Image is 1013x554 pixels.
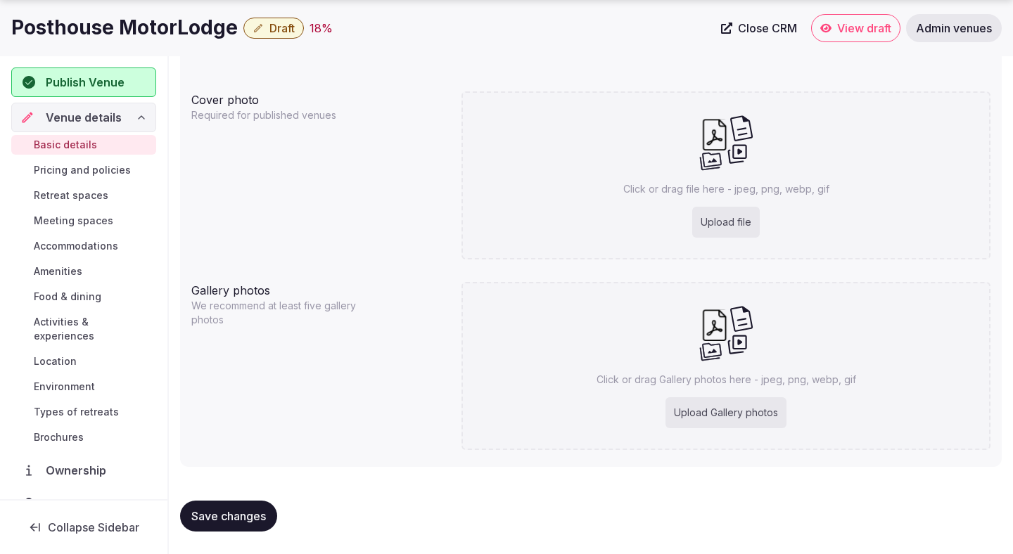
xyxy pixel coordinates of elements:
a: Pricing and policies [11,160,156,180]
a: Retreat spaces [11,186,156,205]
div: 18 % [310,20,333,37]
a: Ownership [11,456,156,485]
div: Gallery photos [191,276,450,299]
span: Pricing and policies [34,163,131,177]
span: Food & dining [34,290,101,304]
a: Food & dining [11,287,156,307]
span: Brochures [34,430,84,444]
span: Admin venues [916,21,992,35]
span: Basic details [34,138,97,152]
button: Save changes [180,501,277,532]
span: Accommodations [34,239,118,253]
span: Administration [46,497,133,514]
span: Venue details [46,109,122,126]
span: Retreat spaces [34,188,108,202]
a: Basic details [11,135,156,155]
p: We recommend at least five gallery photos [191,299,371,327]
a: Meeting spaces [11,211,156,231]
h1: Posthouse MotorLodge [11,14,238,41]
button: 18% [310,20,333,37]
a: Admin venues [906,14,1002,42]
a: Brochures [11,427,156,447]
a: Environment [11,377,156,397]
span: Meeting spaces [34,214,113,228]
div: Upload file [692,207,760,238]
span: Ownership [46,462,112,479]
span: Draft [269,21,295,35]
button: Draft [243,18,304,39]
a: Close CRM [713,14,805,42]
p: Click or drag Gallery photos here - jpeg, png, webp, gif [597,373,856,387]
button: Publish Venue [11,67,156,97]
a: Amenities [11,262,156,281]
a: Types of retreats [11,402,156,422]
span: Close CRM [738,21,797,35]
span: View draft [837,21,891,35]
a: Accommodations [11,236,156,256]
span: Activities & experiences [34,315,151,343]
span: Amenities [34,264,82,278]
span: Types of retreats [34,405,119,419]
span: Publish Venue [46,74,125,91]
span: Collapse Sidebar [48,520,139,534]
a: Location [11,352,156,371]
a: Activities & experiences [11,312,156,346]
p: Click or drag file here - jpeg, png, webp, gif [623,182,829,196]
p: Required for published venues [191,108,371,122]
span: Environment [34,380,95,394]
a: Administration [11,491,156,520]
a: View draft [811,14,900,42]
span: Save changes [191,509,266,523]
div: Cover photo [191,86,450,108]
span: Location [34,354,77,368]
button: Collapse Sidebar [11,512,156,543]
div: Upload Gallery photos [665,397,786,428]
